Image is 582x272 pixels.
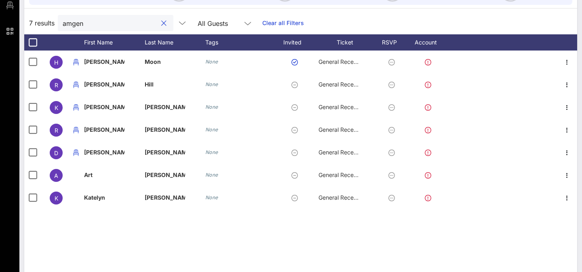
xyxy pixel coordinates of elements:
[205,172,218,178] i: None
[84,96,124,118] p: [PERSON_NAME]
[193,15,257,31] div: All Guests
[205,194,218,200] i: None
[145,73,185,96] p: Hill
[84,51,124,73] p: [PERSON_NAME]
[318,34,379,51] div: Ticket
[318,171,367,178] span: General Reception
[55,195,58,202] span: K
[318,194,367,201] span: General Reception
[205,81,218,87] i: None
[54,172,58,179] span: A
[318,81,367,88] span: General Reception
[145,141,185,164] p: [PERSON_NAME]
[205,34,274,51] div: Tags
[145,34,205,51] div: Last Name
[407,34,452,51] div: Account
[205,59,218,65] i: None
[318,126,367,133] span: General Reception
[55,82,58,89] span: R
[145,186,185,209] p: [PERSON_NAME]
[205,127,218,133] i: None
[318,58,367,65] span: General Reception
[145,96,185,118] p: [PERSON_NAME]
[198,20,228,27] div: All Guests
[145,118,185,141] p: [PERSON_NAME]
[84,141,124,164] p: [PERSON_NAME]
[262,19,304,27] a: Clear all Filters
[29,18,55,28] span: 7 results
[318,103,367,110] span: General Reception
[84,186,124,209] p: Katelyn
[205,149,218,155] i: None
[54,59,58,66] span: H
[318,149,367,156] span: General Reception
[55,127,58,134] span: R
[274,34,318,51] div: Invited
[84,118,124,141] p: [PERSON_NAME]
[379,34,407,51] div: RSVP
[84,34,145,51] div: First Name
[54,150,58,156] span: D
[84,164,124,186] p: Art
[205,104,218,110] i: None
[161,19,167,27] button: clear icon
[145,164,185,186] p: [PERSON_NAME]
[84,73,124,96] p: [PERSON_NAME]
[55,104,58,111] span: K
[145,51,185,73] p: Moon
